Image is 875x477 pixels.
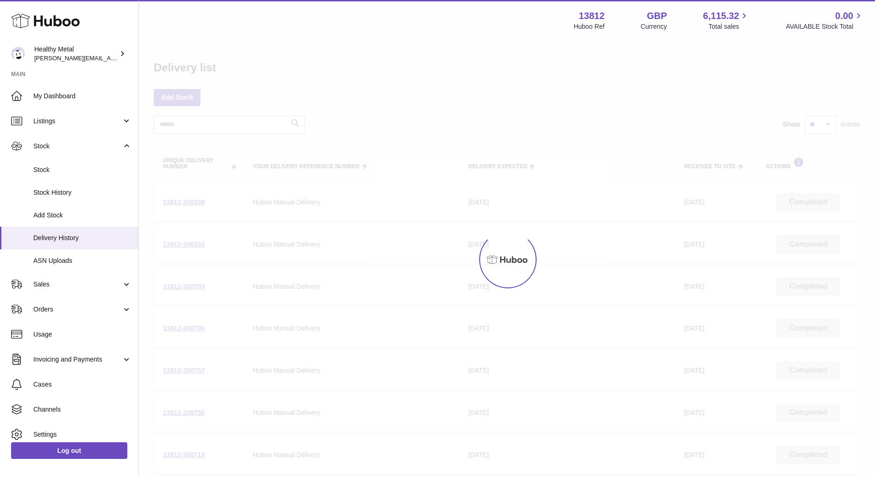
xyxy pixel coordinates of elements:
[33,92,131,101] span: My Dashboard
[33,380,131,389] span: Cases
[34,45,118,63] div: Healthy Metal
[574,22,605,31] div: Huboo Ref
[708,22,750,31] span: Total sales
[835,10,853,22] span: 0.00
[11,442,127,459] a: Log out
[33,188,131,197] span: Stock History
[33,256,131,265] span: ASN Uploads
[579,10,605,22] strong: 13812
[33,280,122,289] span: Sales
[33,142,122,151] span: Stock
[11,47,25,61] img: jose@healthy-metal.com
[703,10,739,22] span: 6,115.32
[33,355,122,364] span: Invoicing and Payments
[703,10,750,31] a: 6,115.32 Total sales
[33,405,131,414] span: Channels
[33,234,131,242] span: Delivery History
[33,330,131,339] span: Usage
[33,165,131,174] span: Stock
[33,211,131,220] span: Add Stock
[33,117,122,126] span: Listings
[786,10,864,31] a: 0.00 AVAILABLE Stock Total
[33,305,122,314] span: Orders
[34,54,186,62] span: [PERSON_NAME][EMAIL_ADDRESS][DOMAIN_NAME]
[641,22,667,31] div: Currency
[786,22,864,31] span: AVAILABLE Stock Total
[647,10,667,22] strong: GBP
[33,430,131,439] span: Settings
